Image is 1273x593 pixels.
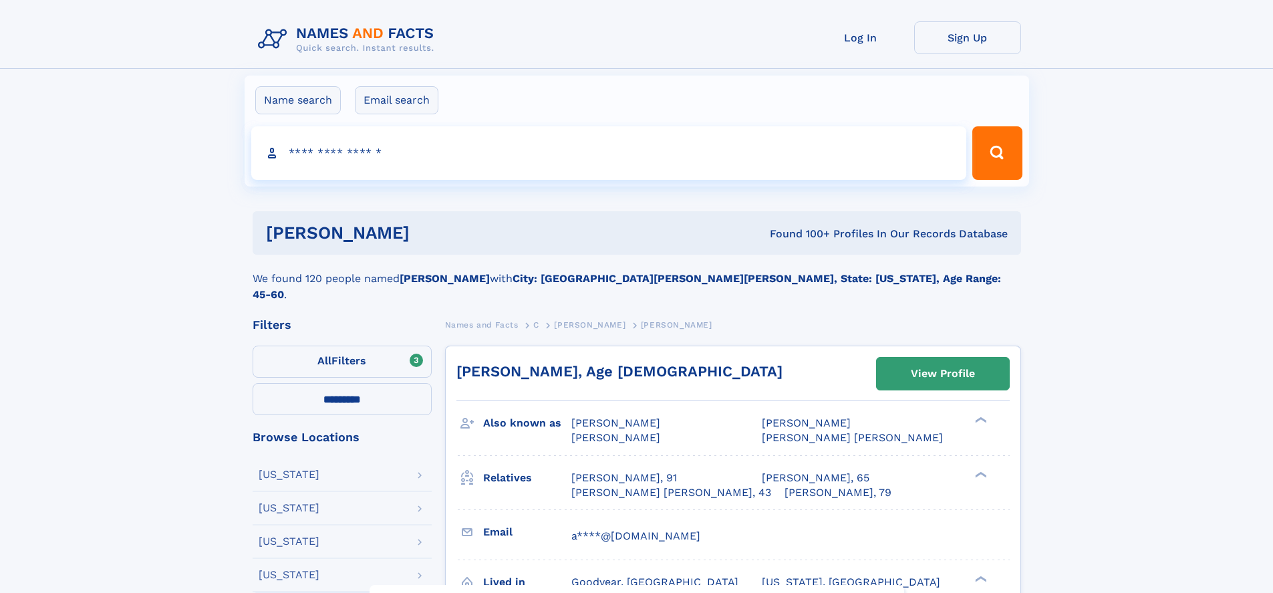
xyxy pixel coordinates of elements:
[972,126,1022,180] button: Search Button
[456,363,783,380] a: [PERSON_NAME], Age [DEMOGRAPHIC_DATA]
[483,412,571,435] h3: Also known as
[259,503,319,513] div: [US_STATE]
[914,21,1021,54] a: Sign Up
[877,358,1009,390] a: View Profile
[266,225,590,241] h1: [PERSON_NAME]
[571,471,677,485] a: [PERSON_NAME], 91
[533,316,539,333] a: C
[253,255,1021,303] div: We found 120 people named with .
[253,21,445,57] img: Logo Names and Facts
[571,485,771,500] a: [PERSON_NAME] [PERSON_NAME], 43
[317,354,331,367] span: All
[762,417,851,429] span: [PERSON_NAME]
[251,126,967,180] input: search input
[762,576,940,588] span: [US_STATE], [GEOGRAPHIC_DATA]
[253,272,1001,301] b: City: [GEOGRAPHIC_DATA][PERSON_NAME][PERSON_NAME], State: [US_STATE], Age Range: 45-60
[554,320,625,330] span: [PERSON_NAME]
[972,416,988,425] div: ❯
[785,485,891,500] a: [PERSON_NAME], 79
[554,316,625,333] a: [PERSON_NAME]
[807,21,914,54] a: Log In
[762,431,943,444] span: [PERSON_NAME] [PERSON_NAME]
[571,417,660,429] span: [PERSON_NAME]
[255,86,341,114] label: Name search
[259,469,319,480] div: [US_STATE]
[253,346,432,378] label: Filters
[400,272,490,285] b: [PERSON_NAME]
[972,574,988,583] div: ❯
[972,470,988,479] div: ❯
[483,521,571,544] h3: Email
[762,471,869,485] a: [PERSON_NAME], 65
[259,536,319,547] div: [US_STATE]
[571,576,738,588] span: Goodyear, [GEOGRAPHIC_DATA]
[589,227,1008,241] div: Found 100+ Profiles In Our Records Database
[911,358,975,389] div: View Profile
[253,431,432,443] div: Browse Locations
[571,431,660,444] span: [PERSON_NAME]
[483,467,571,489] h3: Relatives
[533,320,539,330] span: C
[355,86,438,114] label: Email search
[253,319,432,331] div: Filters
[445,316,519,333] a: Names and Facts
[641,320,712,330] span: [PERSON_NAME]
[259,570,319,580] div: [US_STATE]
